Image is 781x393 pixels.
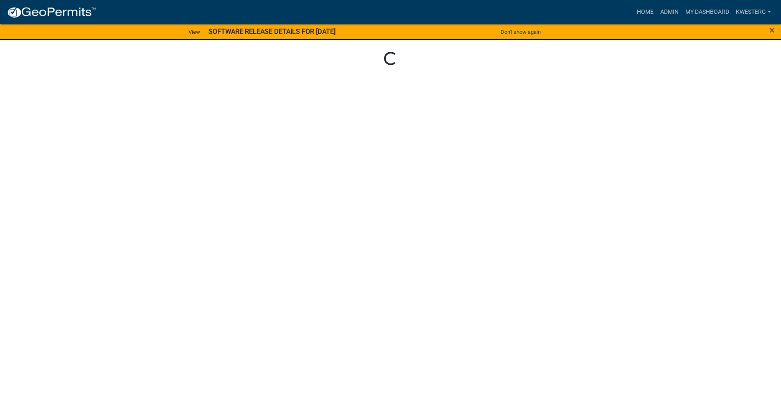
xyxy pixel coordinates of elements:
[657,4,682,20] a: Admin
[633,4,657,20] a: Home
[733,4,774,20] a: kwesterg
[769,25,775,35] button: Close
[185,25,204,39] a: View
[209,28,336,35] strong: SOFTWARE RELEASE DETAILS FOR [DATE]
[497,25,544,39] button: Don't show again
[682,4,733,20] a: My Dashboard
[769,24,775,36] span: ×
